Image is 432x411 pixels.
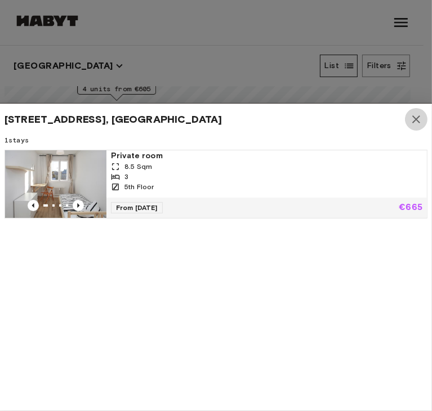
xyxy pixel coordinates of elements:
[28,200,39,211] button: Previous image
[399,203,422,212] p: €665
[111,150,422,162] span: Private room
[124,172,128,182] span: 3
[5,150,427,218] a: Marketing picture of unit DE-01-207-03MPrevious imagePrevious imagePrivate room8.5 Sqm35th FloorF...
[124,162,152,172] span: 8.5 Sqm
[111,202,163,213] span: From [DATE]
[5,135,427,145] span: 1 stays
[5,113,222,126] span: [STREET_ADDRESS], [GEOGRAPHIC_DATA]
[73,200,84,211] button: Previous image
[124,182,154,192] span: 5th Floor
[5,150,106,218] img: Marketing picture of unit DE-01-207-03M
